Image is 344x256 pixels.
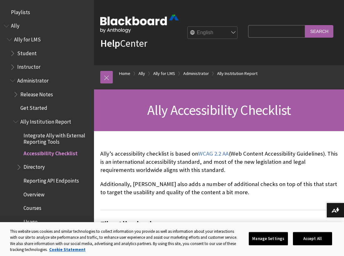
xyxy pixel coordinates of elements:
[17,62,40,70] span: Instructor
[293,232,332,245] button: Accept All
[17,75,49,84] span: Administrator
[188,27,238,39] select: Site Language Selector
[183,70,209,77] a: Administrator
[20,116,71,125] span: Ally Institution Report
[11,21,19,29] span: Ally
[100,37,147,50] a: HelpCenter
[217,70,258,77] a: Ally Institution Report
[17,48,37,56] span: Student
[100,37,120,50] strong: Help
[198,150,229,157] a: WCAG 2.2 AA
[23,162,45,170] span: Directory
[23,130,90,145] span: Integrate Ally with External Reporting Tools
[100,218,338,231] span: Files Ally checks
[138,70,145,77] a: Ally
[100,150,338,174] p: Ally’s accessibility checklist is based on (Web Content Accessibility Guidelines). This is an int...
[305,25,333,37] input: Search
[14,34,41,43] span: Ally for LMS
[11,7,30,15] span: Playlists
[23,189,44,198] span: Overview
[4,7,90,18] nav: Book outline for Playlists
[100,15,179,33] img: Blackboard by Anthology
[23,148,78,157] span: Accessibility Checklist
[49,247,86,252] a: More information about your privacy, opens in a new tab
[153,70,175,77] a: Ally for LMS
[23,175,79,184] span: Reporting API Endpoints
[20,89,53,98] span: Release Notes
[23,216,38,225] span: Usage
[100,180,338,196] p: Additionally, [PERSON_NAME] also adds a number of additional checks on top of this that start to ...
[119,70,130,77] a: Home
[249,232,288,245] button: Manage Settings
[20,103,47,111] span: Get Started
[23,203,41,211] span: Courses
[10,228,241,253] div: This website uses cookies and similar technologies to collect information you provide as well as ...
[147,101,291,119] span: Ally Accessibility Checklist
